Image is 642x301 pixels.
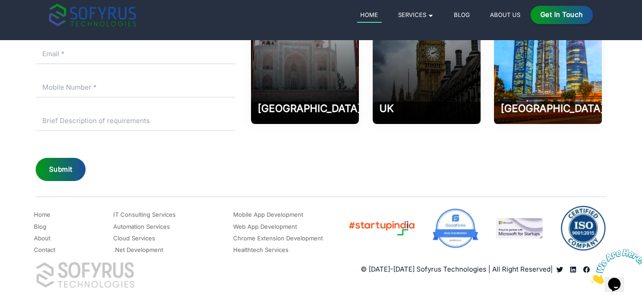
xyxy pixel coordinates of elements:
[36,78,235,98] input: Mobile Number *
[361,264,553,275] p: © [DATE]-[DATE] Sofyrus Technologies | All Right Reserved |
[432,208,479,248] img: Good Firms
[233,221,297,232] a: Web App Development
[4,4,59,39] img: Chat attention grabber
[113,244,163,255] a: .Net Development
[487,9,524,20] a: About Us
[113,221,170,232] a: Automation Services
[451,9,473,20] a: Blog
[49,4,136,26] img: sofyrus
[34,209,50,220] a: Home
[36,158,86,181] button: Submit
[566,266,580,273] a: Read more about Sofyrus technologies development company
[36,262,135,288] img: Sofyrus Technologies Company
[580,266,593,273] a: Read more about Sofyrus technologies development company
[560,206,606,251] img: ISO
[531,6,593,24] a: Get in Touch
[553,266,566,273] a: Read more about Sofyrus technologies
[233,233,323,243] a: Chrome Extension Development
[36,44,235,64] input: Email *
[496,218,543,238] img: MicroSoft for Startup
[113,233,155,243] a: Cloud Services
[34,244,55,255] a: Contact
[34,221,46,232] a: Blog
[258,102,352,115] h2: [GEOGRAPHIC_DATA]
[113,209,176,220] a: IT Consulting Services
[587,245,642,288] iframe: chat widget
[233,244,288,255] a: Healthtech Services
[501,102,595,115] h2: [GEOGRAPHIC_DATA]
[357,9,382,23] a: Home
[34,233,50,243] a: About
[233,209,303,220] a: Mobile App Development
[395,9,437,20] a: Services 🞃
[36,111,235,131] input: Brief Description of requirements
[379,102,474,115] h2: UK
[348,219,415,238] img: Startup India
